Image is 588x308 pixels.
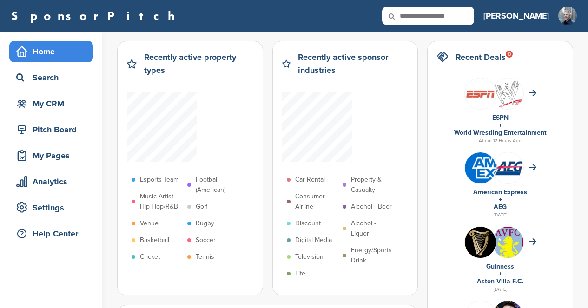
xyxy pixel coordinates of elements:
[196,218,214,229] p: Rugby
[437,137,563,145] div: About 12 Hours Ago
[140,191,183,212] p: Music Artist - Hip Hop/R&B
[298,51,408,77] h2: Recently active sponsor industries
[9,197,93,218] a: Settings
[437,285,563,294] div: [DATE]
[140,252,160,262] p: Cricket
[14,225,93,242] div: Help Center
[499,196,502,203] a: +
[492,114,509,122] a: ESPN
[477,277,524,285] a: Aston Villa F.C.
[295,269,305,279] p: Life
[473,188,527,196] a: American Express
[9,223,93,244] a: Help Center
[454,129,547,137] a: World Wrestling Entertainment
[499,121,502,129] a: +
[295,235,332,245] p: Digital Media
[9,41,93,62] a: Home
[295,175,325,185] p: Car Rental
[465,152,496,183] img: Amex logo
[9,171,93,192] a: Analytics
[465,227,496,258] img: 13524564 10153758406911519 7648398964988343964 n
[14,173,93,190] div: Analytics
[196,175,238,195] p: Football (American)
[9,119,93,140] a: Pitch Board
[483,9,549,22] h3: [PERSON_NAME]
[14,121,93,138] div: Pitch Board
[9,93,93,114] a: My CRM
[456,51,506,64] h2: Recent Deals
[437,211,563,219] div: [DATE]
[9,145,93,166] a: My Pages
[483,6,549,26] a: [PERSON_NAME]
[506,51,513,58] div: 13
[14,147,93,164] div: My Pages
[351,202,392,212] p: Alcohol - Beer
[140,175,178,185] p: Esports Team
[351,175,394,195] p: Property & Casualty
[295,218,321,229] p: Discount
[295,252,324,262] p: Television
[558,7,577,30] img: Atp 2599
[492,78,523,111] img: Open uri20141112 64162 12gd62f?1415806146
[14,199,93,216] div: Settings
[11,10,181,22] a: SponsorPitch
[9,67,93,88] a: Search
[486,262,514,270] a: Guinness
[492,160,523,176] img: Open uri20141112 64162 1t4610c?1415809572
[295,191,338,212] p: Consumer Airline
[494,203,507,211] a: AEG
[196,202,207,212] p: Golf
[14,95,93,112] div: My CRM
[196,252,214,262] p: Tennis
[144,51,253,77] h2: Recently active property types
[140,235,169,245] p: Basketball
[351,218,394,239] p: Alcohol - Liquor
[499,270,502,278] a: +
[140,218,159,229] p: Venue
[14,69,93,86] div: Search
[492,227,523,271] img: Data?1415810237
[14,43,93,60] div: Home
[351,245,394,266] p: Energy/Sports Drink
[465,87,496,100] img: Screen shot 2016 05 05 at 12.09.31 pm
[196,235,216,245] p: Soccer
